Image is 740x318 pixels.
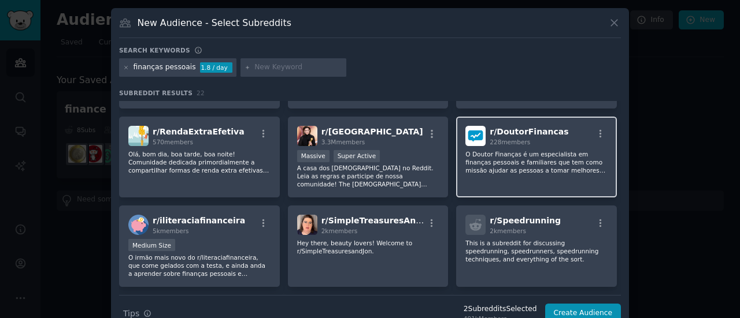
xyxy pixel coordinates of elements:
[119,46,190,54] h3: Search keywords
[153,139,193,145] span: 570 members
[321,216,436,225] span: r/ SimpleTreasuresAndJon
[197,89,205,96] span: 22
[465,239,608,263] p: This is a subreddit for discussing speedrunning, speedrunners, speedrunning techniques, and every...
[153,227,189,234] span: 5k members
[321,227,358,234] span: 2k members
[465,126,486,146] img: DoutorFinancas
[297,126,317,146] img: brasil
[465,150,608,174] p: O Doutor Finanças é um especialista em finanças pessoais e familiares que tem como missão ajudar ...
[321,127,423,136] span: r/ [GEOGRAPHIC_DATA]
[490,227,526,234] span: 2k members
[490,127,568,136] span: r/ DoutorFinancas
[153,216,245,225] span: r/ iliteraciafinanceira
[128,126,149,146] img: RendaExtraEfetiva
[138,17,291,29] h3: New Audience - Select Subreddits
[297,164,439,188] p: A casa dos [DEMOGRAPHIC_DATA] no Reddit. Leia as regras e participe de nossa comunidade! The [DEM...
[464,304,537,315] div: 2 Subreddit s Selected
[297,239,439,255] p: Hey there, beauty lovers! Welcome to r/SimpleTreasuresandJon.
[134,62,196,73] div: finanças pessoais
[128,239,175,251] div: Medium Size
[490,139,530,145] span: 228 members
[128,150,271,174] p: Olá, bom dia, boa tarde, boa noite! Comunidade dedicada primordialmente a compartilhar formas de ...
[119,89,193,97] span: Subreddit Results
[490,216,561,225] span: r/ Speedrunning
[153,127,245,136] span: r/ RendaExtraEfetiva
[321,139,365,145] span: 3.3M members
[297,215,317,235] img: SimpleTreasuresAndJon
[334,150,380,162] div: Super Active
[128,253,271,278] p: O irmão mais novo do r/literaciafinanceira, que come gelados com a testa, e ainda anda a aprender...
[254,62,342,73] input: New Keyword
[200,62,232,73] div: 1.8 / day
[128,215,149,235] img: iliteraciafinanceira
[297,150,330,162] div: Massive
